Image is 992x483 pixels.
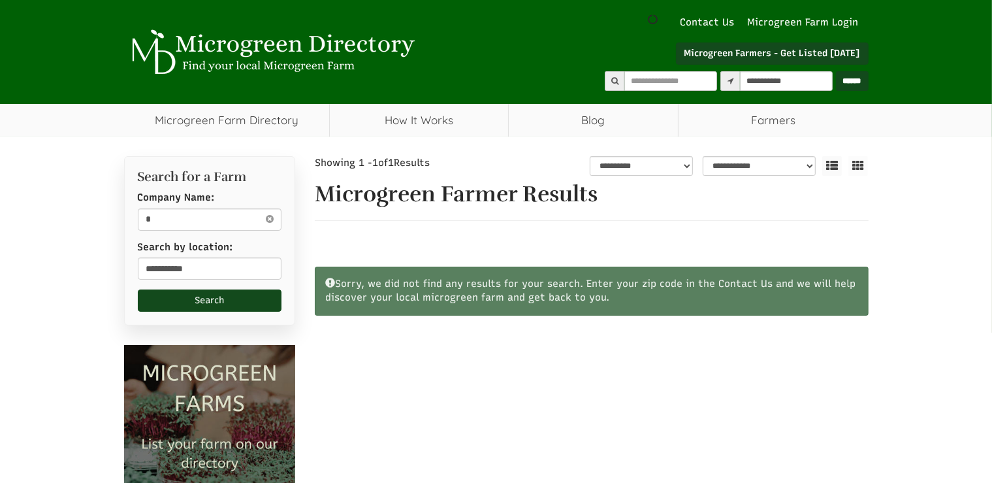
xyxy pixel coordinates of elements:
span: 1 [388,157,394,169]
a: How It Works [330,104,508,137]
a: Contact Us [674,16,741,29]
h1: Microgreen Farmer Results [315,182,869,207]
h2: Search for a Farm [138,170,282,184]
a: Blog [509,104,678,137]
a: Microgreen Farm Login [748,16,865,29]
button: Search [138,290,282,312]
img: Microgreen Directory [124,29,418,75]
label: Search by location: [138,241,233,254]
a: Microgreen Farmers - Get Listed [DATE] [676,42,869,65]
span: 1 [372,157,378,169]
div: Sorry, we did not find any results for your search. Enter your zip code in the Contact Us and we ... [315,267,869,316]
label: Company Name: [138,191,215,205]
div: Showing 1 - of Results [315,156,499,170]
a: Microgreen Farm Directory [124,104,330,137]
span: Farmers [679,104,869,137]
